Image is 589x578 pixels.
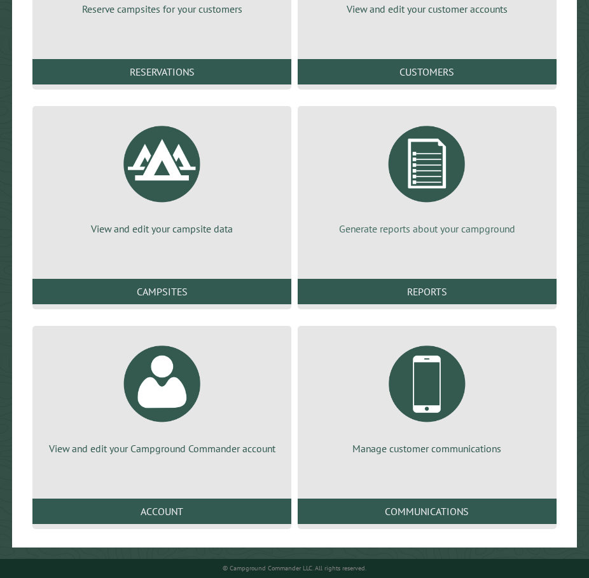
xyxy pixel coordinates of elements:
small: © Campground Commander LLC. All rights reserved. [223,564,366,572]
a: Communications [298,499,557,524]
p: View and edit your campsite data [48,222,276,236]
a: Campsites [32,279,291,304]
a: Reservations [32,59,291,84]
a: Account [32,499,291,524]
a: Customers [298,59,557,84]
p: View and edit your customer accounts [313,2,541,16]
a: Reports [298,279,557,304]
p: Manage customer communications [313,441,541,455]
a: Manage customer communications [313,336,541,455]
a: Generate reports about your campground [313,116,541,236]
a: View and edit your campsite data [48,116,276,236]
p: Reserve campsites for your customers [48,2,276,16]
p: Generate reports about your campground [313,222,541,236]
p: View and edit your Campground Commander account [48,441,276,455]
a: View and edit your Campground Commander account [48,336,276,455]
